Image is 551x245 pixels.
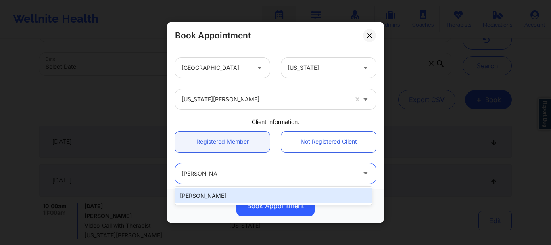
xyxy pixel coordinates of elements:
a: Not Registered Client [281,132,376,152]
button: Book Appointment [236,197,315,216]
div: [US_STATE] [288,58,356,78]
div: Client information: [169,118,382,126]
div: [GEOGRAPHIC_DATA] [182,58,250,78]
a: Registered Member [175,132,270,152]
div: [PERSON_NAME] [175,188,372,203]
h2: Book Appointment [175,30,251,41]
div: [US_STATE][PERSON_NAME] [182,89,348,109]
